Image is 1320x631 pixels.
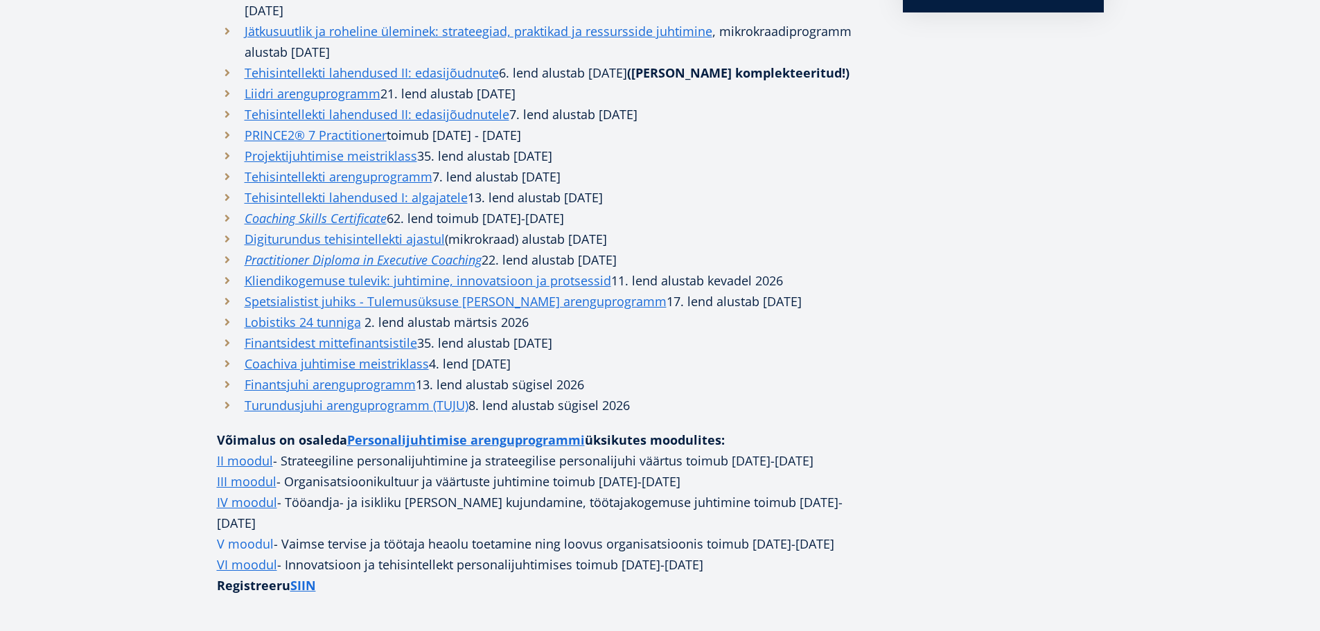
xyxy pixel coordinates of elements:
[217,554,277,575] a: VI moodul
[245,251,482,268] em: Practitioner Diploma in Executive Coaching
[245,21,712,42] a: Jätkusuutlik ja roheline üleminek: strateegiad, praktikad ja ressursside juhtimine
[217,432,725,448] strong: Võimalus on osaleda üksikutes moodulites:
[245,104,509,125] a: Tehisintellekti lahendused II: edasijõudnutele
[347,429,585,450] a: Personalijuhtimise arenguprogrammi
[217,577,316,594] strong: Registreeru
[217,145,875,166] li: 35. lend alustab [DATE]
[217,104,875,125] li: 7. lend alustab [DATE]
[245,395,468,416] a: Turundusjuhi arenguprogramm (TUJU)
[217,332,875,353] li: 35. lend alustab [DATE]
[245,229,445,249] a: Digiturundus tehisintellekti ajastul
[217,471,875,492] p: - Organisatsioonikultuur ja väärtuste juhtimine toimub [DATE]-[DATE]
[245,291,667,312] a: Spetsialistist juhiks - Tulemusüksuse [PERSON_NAME] arenguprogramm
[217,83,875,104] li: 21. lend alustab [DATE]
[217,62,875,83] li: 6. lend alustab [DATE]
[245,270,611,291] a: Kliendikogemuse tulevik: juhtimine, innovatsioon ja protsessid
[217,450,273,471] a: II moodul
[217,492,277,513] a: IV moodul
[245,208,387,229] a: Coaching Skills Certificate
[217,554,875,575] p: - Innovatsioon ja tehisintellekt personalijuhtimises toimub [DATE]-[DATE]
[245,83,380,104] a: Liidri arenguprogramm
[217,166,875,187] li: 7. lend alustab [DATE]
[245,166,432,187] a: Tehisintellekti arenguprogramm
[217,353,875,374] li: 4. lend [DATE]
[217,270,875,291] li: 11. lend alustab kevadel 2026
[217,450,875,471] p: - Strateegiline personalijuhtimine ja strateegilise personalijuhi väärtus toimub [DATE]-[DATE]
[245,353,429,374] a: Coachiva juhtimise meistriklass
[245,145,417,166] a: Projektijuhtimise meistriklass
[217,374,875,395] li: 13. lend alustab sügisel 2026
[245,125,387,145] a: PRINCE2® 7 Practitioner
[217,229,875,249] li: (mikrokraad) alustab [DATE]
[217,533,875,554] p: - Vaimse tervise ja töötaja heaolu toetamine ning loovus organisatsioonis toimub [DATE]-[DATE]
[217,249,875,270] li: . lend alustab [DATE]
[217,395,875,416] li: 8. lend alustab sügisel 2026
[627,64,850,81] strong: ([PERSON_NAME] komplekteeritud!)
[217,312,875,332] li: 2. lend alustab märtsis 2026
[245,374,416,395] a: Finantsjuhi arenguprogramm
[245,210,387,226] em: Coaching Skills Certificate
[217,208,875,229] li: 62. lend toimub [DATE]-[DATE]
[217,21,875,62] li: , mikrokraadiprogramm alustab [DATE]
[217,291,875,312] li: 17. lend alustab [DATE]
[217,471,276,492] a: III moodul
[245,312,361,332] a: Lobistiks 24 tunniga
[217,187,875,208] li: 13. lend alustab [DATE]
[217,125,875,145] li: toimub [DATE] - [DATE]
[217,533,274,554] a: V moodul
[245,249,482,270] a: Practitioner Diploma in Executive Coaching
[217,492,875,533] p: - Tööandja- ja isikliku [PERSON_NAME] kujundamine, töötajakogemuse juhtimine toimub [DATE]-[DATE]
[245,187,468,208] a: Tehisintellekti lahendused I: algajatele
[245,62,499,83] a: Tehisintellekti lahendused II: edasijõudnute
[482,251,495,268] i: 22
[245,332,417,353] a: Finantsidest mittefinantsistile
[290,575,316,596] a: SIIN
